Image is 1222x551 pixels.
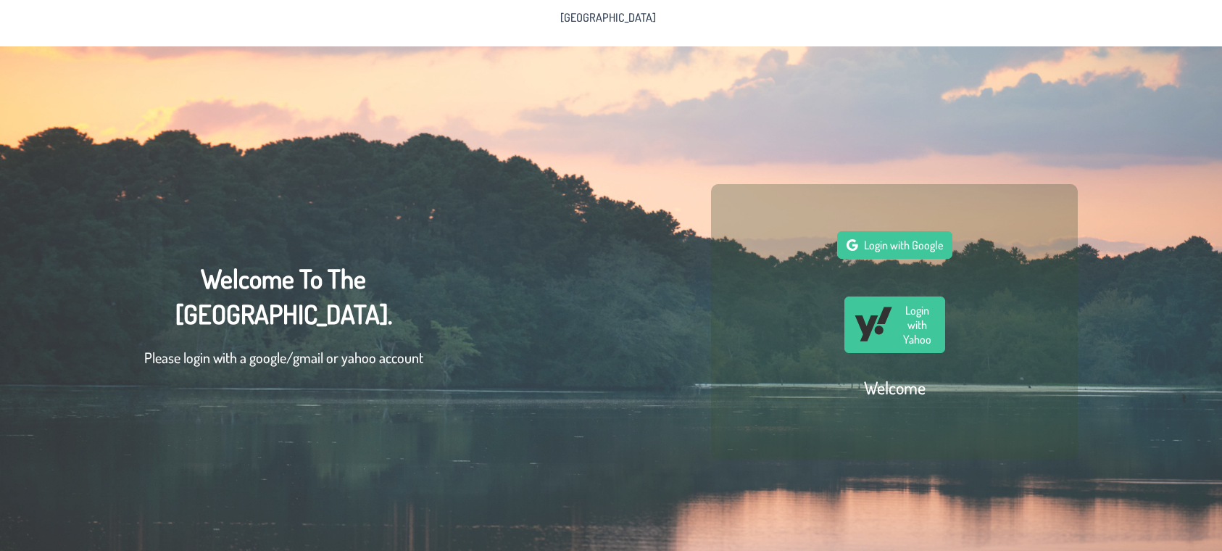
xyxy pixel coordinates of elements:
[552,6,665,29] li: Pine Lake Park
[899,303,936,347] span: Login with Yahoo
[144,261,423,383] div: Welcome To The [GEOGRAPHIC_DATA].
[144,347,423,368] p: Please login with a google/gmail or yahoo account
[552,6,665,29] a: [GEOGRAPHIC_DATA]
[864,238,943,252] span: Login with Google
[864,376,926,399] h2: Welcome
[844,297,945,353] button: Login with Yahoo
[560,12,656,23] span: [GEOGRAPHIC_DATA]
[837,231,952,259] button: Login with Google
